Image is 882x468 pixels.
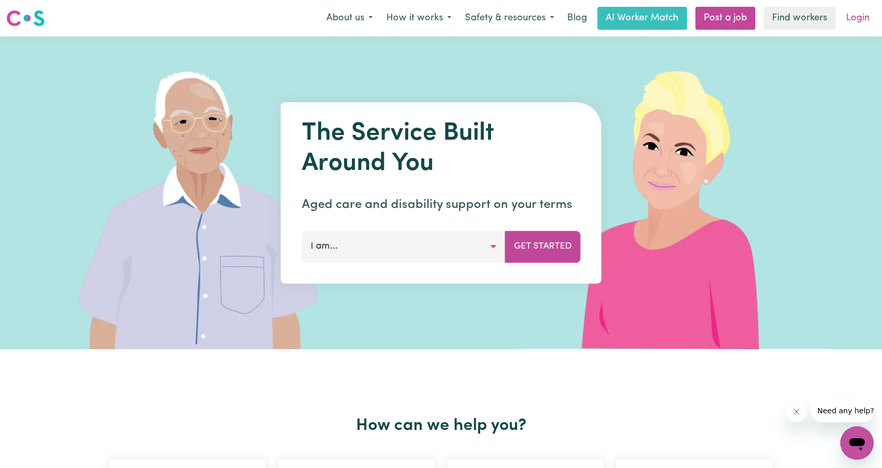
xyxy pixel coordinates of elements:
a: Blog [561,7,593,30]
img: Careseekers logo [6,9,45,28]
a: Find workers [764,7,836,30]
a: Careseekers logo [6,6,45,30]
button: How it works [379,7,458,29]
button: Safety & resources [458,7,561,29]
button: I am... [302,231,506,262]
iframe: Message from company [811,399,874,422]
h2: How can we help you? [103,416,779,436]
p: Aged care and disability support on your terms [302,195,581,214]
iframe: Button to launch messaging window [840,426,874,460]
a: Post a job [695,7,755,30]
button: Get Started [505,231,581,262]
button: About us [320,7,379,29]
h1: The Service Built Around You [302,119,581,179]
iframe: Close message [786,401,807,422]
span: Need any help? [6,7,63,16]
a: Login [840,7,876,30]
a: AI Worker Match [597,7,687,30]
